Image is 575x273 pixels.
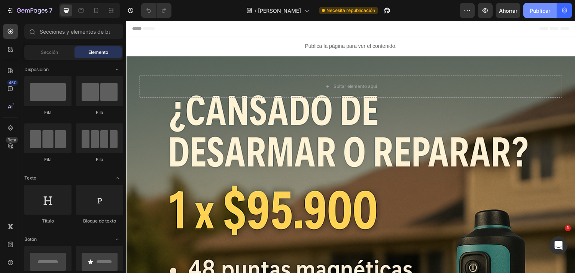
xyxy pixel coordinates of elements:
font: Publicar [530,7,550,14]
span: Abrir palanca [111,233,123,245]
font: Fila [96,157,103,162]
font: / [255,7,256,14]
font: Elemento [88,49,108,55]
font: Beta [7,137,16,142]
font: Fila [44,110,52,115]
div: Deshacer/Rehacer [141,3,171,18]
font: 450 [9,80,16,85]
input: Secciones y elementos de búsqueda [24,24,123,39]
font: 7 [49,7,52,14]
font: Publica la página para ver el contenido. [179,22,270,28]
font: Título [42,218,54,224]
font: Bloque de texto [83,218,116,224]
iframe: Área de diseño [126,21,575,273]
button: 7 [3,3,56,18]
iframe: Chat en vivo de Intercom [550,236,568,254]
font: Botón [24,236,37,242]
font: Fila [44,157,52,162]
font: Texto [24,175,36,181]
span: Abrir palanca [111,172,123,184]
span: Abrir palanca [111,64,123,76]
font: Disposición [24,67,49,72]
font: 1 [566,226,569,230]
button: Publicar [523,3,557,18]
font: Necesita republicación [326,7,375,13]
font: Soltar elemento aquí [207,62,251,68]
font: Fila [96,110,103,115]
font: [PERSON_NAME] [258,7,301,14]
font: Sección [41,49,58,55]
font: Ahorrar [499,7,517,14]
button: Ahorrar [496,3,520,18]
